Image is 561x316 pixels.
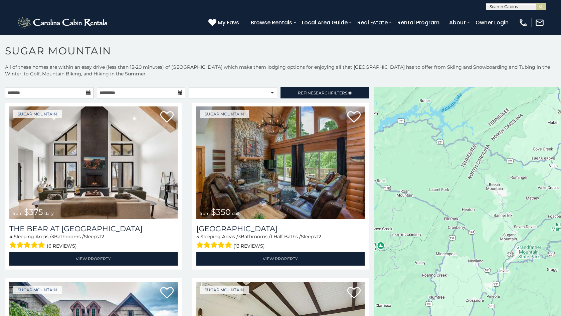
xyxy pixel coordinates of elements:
a: View Property [196,252,365,266]
span: 3 [51,234,54,240]
a: Add to favorites [160,286,174,300]
a: Add to favorites [160,110,174,124]
img: The Bear At Sugar Mountain [9,106,178,219]
span: Refine Filters [298,90,347,95]
a: RefineSearchFilters [280,87,369,98]
span: My Favs [218,18,239,27]
a: Sugar Mountain [13,110,62,118]
img: White-1-2.png [17,16,109,29]
a: Sugar Mountain [13,286,62,294]
span: daily [44,211,54,216]
span: from [13,211,23,216]
a: Browse Rentals [247,17,296,28]
a: Grouse Moor Lodge from $350 daily [196,106,365,219]
h3: Grouse Moor Lodge [196,224,365,233]
span: $350 [211,207,231,217]
a: Sugar Mountain [200,110,249,118]
span: 1 Half Baths / [270,234,301,240]
img: Grouse Moor Lodge [196,106,365,219]
a: About [446,17,469,28]
a: [GEOGRAPHIC_DATA] [196,224,365,233]
span: 12 [317,234,321,240]
span: daily [232,211,241,216]
span: (13 reviews) [233,242,265,250]
a: Real Estate [354,17,391,28]
span: Search [314,90,331,95]
div: Sleeping Areas / Bathrooms / Sleeps: [9,233,178,250]
h3: The Bear At Sugar Mountain [9,224,178,233]
span: 4 [9,234,12,240]
a: Sugar Mountain [200,286,249,294]
a: Add to favorites [347,110,361,124]
span: 3 [238,234,241,240]
a: Add to favorites [347,286,361,300]
a: My Favs [208,18,241,27]
img: mail-regular-white.png [535,18,544,27]
a: The Bear At Sugar Mountain from $375 daily [9,106,178,219]
a: Rental Program [394,17,443,28]
a: The Bear At [GEOGRAPHIC_DATA] [9,224,178,233]
span: (6 reviews) [47,242,77,250]
a: View Property [9,252,178,266]
div: Sleeping Areas / Bathrooms / Sleeps: [196,233,365,250]
span: from [200,211,210,216]
span: 5 [196,234,199,240]
span: $375 [24,207,43,217]
img: phone-regular-white.png [519,18,528,27]
a: Local Area Guide [299,17,351,28]
span: 12 [100,234,104,240]
a: Owner Login [472,17,512,28]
